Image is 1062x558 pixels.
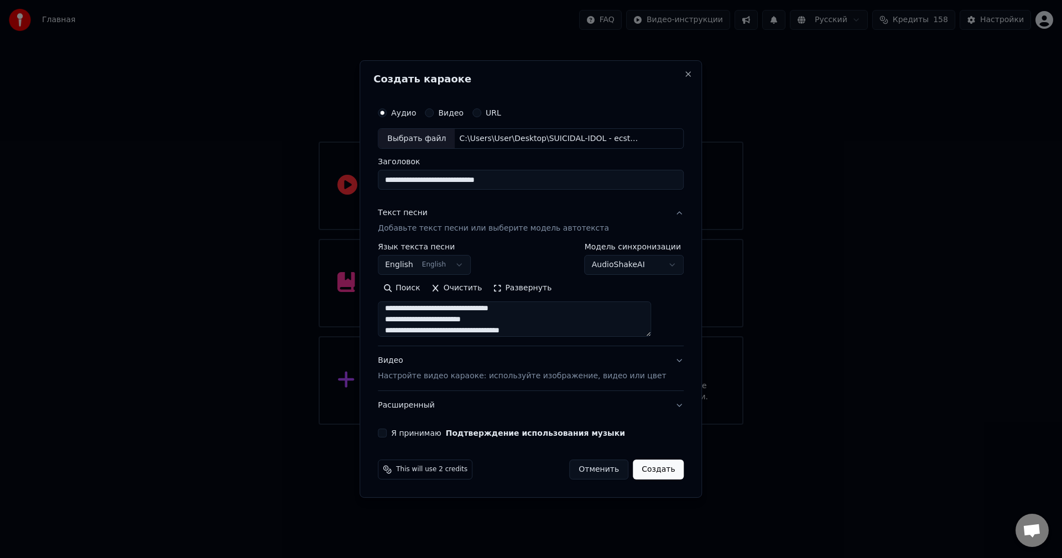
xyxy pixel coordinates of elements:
button: Отменить [569,460,628,479]
button: Создать [633,460,684,479]
label: Модель синхронизации [585,243,684,251]
button: Текст песниДобавьте текст песни или выберите модель автотекста [378,199,684,243]
button: Расширенный [378,391,684,420]
div: Выбрать файл [378,129,455,149]
h2: Создать караоке [373,74,688,84]
div: Текст песниДобавьте текст песни или выберите модель автотекста [378,243,684,346]
span: This will use 2 credits [396,465,467,474]
button: Развернуть [487,280,557,298]
button: Поиск [378,280,425,298]
label: Аудио [391,109,416,117]
p: Добавьте текст песни или выберите модель автотекста [378,223,609,234]
label: URL [486,109,501,117]
label: Язык текста песни [378,243,471,251]
button: Очистить [426,280,488,298]
div: Видео [378,356,666,382]
label: Заголовок [378,158,684,166]
div: C:\Users\User\Desktop\SUICIDAL-IDOL - ecstasy (slowed).mp3 [455,133,643,144]
button: Я принимаю [446,429,625,437]
label: Я принимаю [391,429,625,437]
div: Текст песни [378,208,428,219]
label: Видео [438,109,464,117]
button: ВидеоНастройте видео караоке: используйте изображение, видео или цвет [378,347,684,391]
p: Настройте видео караоке: используйте изображение, видео или цвет [378,371,666,382]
